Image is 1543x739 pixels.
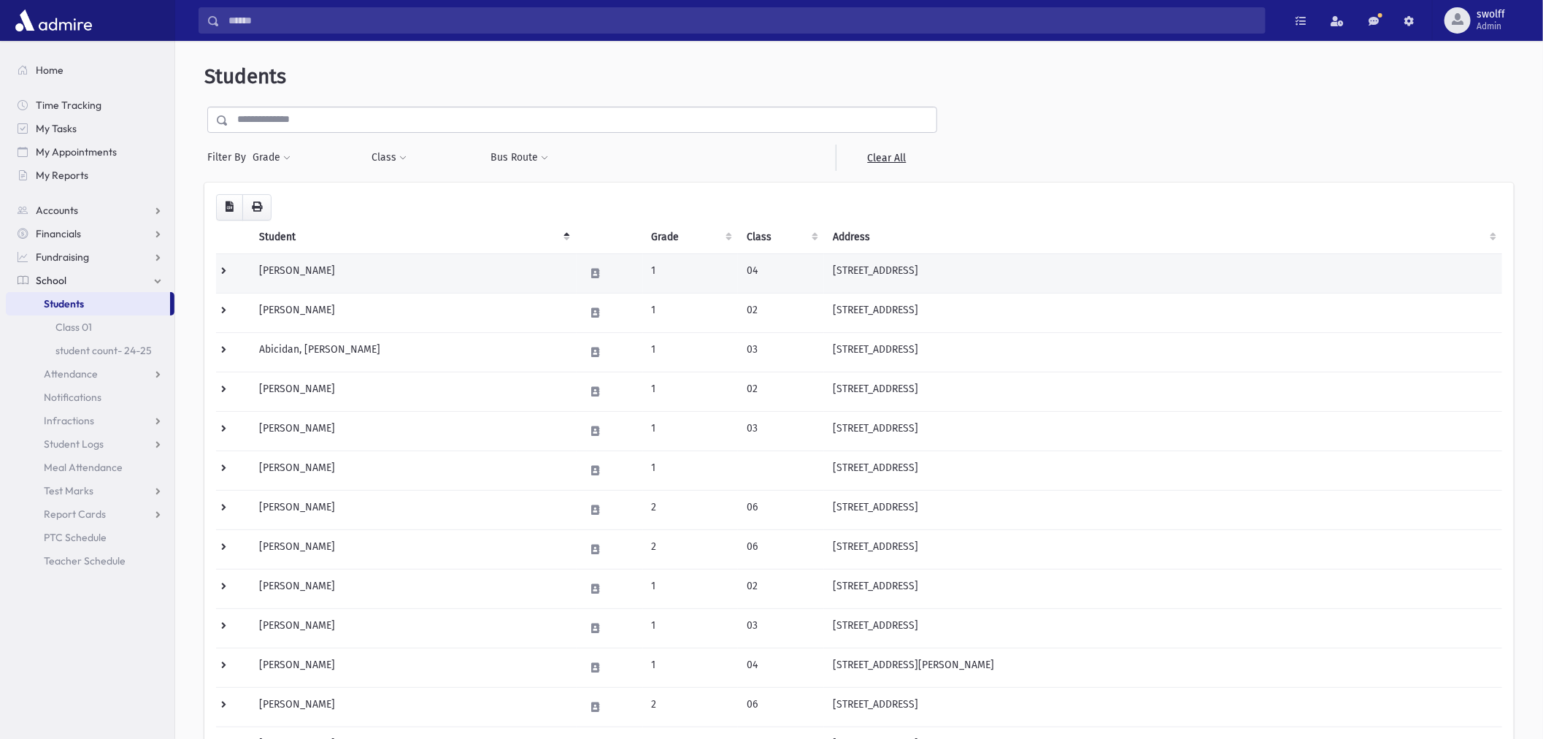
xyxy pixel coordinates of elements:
[207,150,252,165] span: Filter By
[250,648,576,687] td: [PERSON_NAME]
[6,164,174,187] a: My Reports
[738,569,824,608] td: 02
[6,58,174,82] a: Home
[738,490,824,529] td: 06
[738,253,824,293] td: 04
[738,648,824,687] td: 04
[36,145,117,158] span: My Appointments
[36,64,64,77] span: Home
[36,250,89,264] span: Fundraising
[204,64,286,88] span: Students
[6,245,174,269] a: Fundraising
[44,531,107,544] span: PTC Schedule
[824,332,1502,372] td: [STREET_ADDRESS]
[44,437,104,451] span: Student Logs
[824,608,1502,648] td: [STREET_ADDRESS]
[250,372,576,411] td: [PERSON_NAME]
[738,372,824,411] td: 02
[250,411,576,451] td: [PERSON_NAME]
[36,274,66,287] span: School
[6,117,174,140] a: My Tasks
[12,6,96,35] img: AdmirePro
[824,490,1502,529] td: [STREET_ADDRESS]
[836,145,937,171] a: Clear All
[6,93,174,117] a: Time Tracking
[824,569,1502,608] td: [STREET_ADDRESS]
[6,549,174,573] a: Teacher Schedule
[44,414,94,427] span: Infractions
[250,253,576,293] td: [PERSON_NAME]
[643,687,738,727] td: 2
[6,526,174,549] a: PTC Schedule
[643,648,738,687] td: 1
[6,432,174,456] a: Student Logs
[643,221,738,254] th: Grade: activate to sort column ascending
[36,204,78,217] span: Accounts
[250,221,576,254] th: Student: activate to sort column descending
[44,508,106,521] span: Report Cards
[36,169,88,182] span: My Reports
[44,391,101,404] span: Notifications
[44,554,126,567] span: Teacher Schedule
[250,529,576,569] td: [PERSON_NAME]
[242,194,272,221] button: Print
[1477,20,1505,32] span: Admin
[738,332,824,372] td: 03
[220,7,1265,34] input: Search
[643,372,738,411] td: 1
[250,332,576,372] td: Abicidan, [PERSON_NAME]
[738,293,824,332] td: 02
[250,569,576,608] td: [PERSON_NAME]
[643,569,738,608] td: 1
[643,253,738,293] td: 1
[738,687,824,727] td: 06
[643,411,738,451] td: 1
[44,297,84,310] span: Students
[250,608,576,648] td: [PERSON_NAME]
[6,222,174,245] a: Financials
[824,293,1502,332] td: [STREET_ADDRESS]
[44,461,123,474] span: Meal Attendance
[738,221,824,254] th: Class: activate to sort column ascending
[6,269,174,292] a: School
[44,484,93,497] span: Test Marks
[490,145,550,171] button: Bus Route
[44,367,98,380] span: Attendance
[643,332,738,372] td: 1
[1477,9,1505,20] span: swolff
[824,411,1502,451] td: [STREET_ADDRESS]
[824,451,1502,490] td: [STREET_ADDRESS]
[250,293,576,332] td: [PERSON_NAME]
[6,502,174,526] a: Report Cards
[6,339,174,362] a: student count- 24-25
[6,479,174,502] a: Test Marks
[824,253,1502,293] td: [STREET_ADDRESS]
[216,194,243,221] button: CSV
[6,199,174,222] a: Accounts
[738,529,824,569] td: 06
[36,99,101,112] span: Time Tracking
[36,122,77,135] span: My Tasks
[6,292,170,315] a: Students
[250,687,576,727] td: [PERSON_NAME]
[36,227,81,240] span: Financials
[250,490,576,529] td: [PERSON_NAME]
[824,529,1502,569] td: [STREET_ADDRESS]
[252,145,291,171] button: Grade
[6,315,174,339] a: Class 01
[6,140,174,164] a: My Appointments
[738,411,824,451] td: 03
[824,687,1502,727] td: [STREET_ADDRESS]
[824,648,1502,687] td: [STREET_ADDRESS][PERSON_NAME]
[824,221,1502,254] th: Address: activate to sort column ascending
[824,372,1502,411] td: [STREET_ADDRESS]
[6,386,174,409] a: Notifications
[250,451,576,490] td: [PERSON_NAME]
[643,529,738,569] td: 2
[643,608,738,648] td: 1
[643,451,738,490] td: 1
[6,409,174,432] a: Infractions
[6,362,174,386] a: Attendance
[6,456,174,479] a: Meal Attendance
[738,608,824,648] td: 03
